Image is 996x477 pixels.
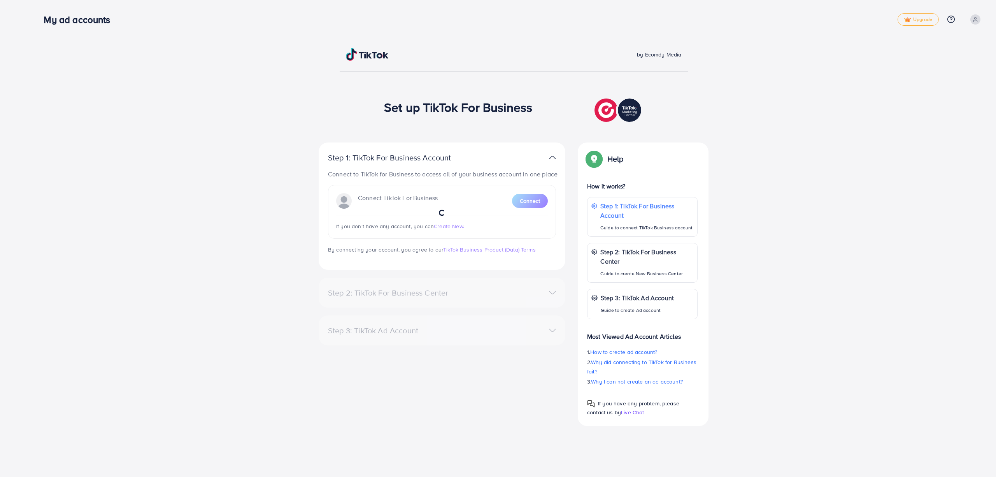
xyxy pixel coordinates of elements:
p: 2. [587,357,698,376]
h1: Set up TikTok For Business [384,100,532,114]
span: Live Chat [621,408,644,416]
p: Guide to connect TikTok Business account [600,223,693,232]
span: How to create ad account? [590,348,657,356]
p: Step 1: TikTok For Business Account [600,201,693,220]
p: 1. [587,347,698,357]
span: If you have any problem, please contact us by [587,400,679,416]
img: TikTok partner [594,97,643,124]
p: How it works? [587,181,698,191]
p: Step 2: TikTok For Business Center [600,247,693,266]
p: Help [607,154,624,164]
a: tickUpgrade [898,13,939,26]
p: 3. [587,377,698,386]
h3: My ad accounts [44,14,116,25]
span: Why did connecting to TikTok for Business fail? [587,358,696,375]
p: Step 1: TikTok For Business Account [328,153,476,162]
img: TikTok [346,48,389,61]
img: tick [904,17,911,23]
img: Popup guide [587,400,595,408]
p: Most Viewed Ad Account Articles [587,326,698,341]
p: Guide to create Ad account [601,306,674,315]
p: Guide to create New Business Center [600,269,693,278]
span: Upgrade [904,17,932,23]
img: TikTok partner [549,152,556,163]
img: Popup guide [587,152,601,166]
p: Step 3: TikTok Ad Account [601,293,674,303]
span: by Ecomdy Media [637,51,681,58]
span: Why I can not create an ad account? [591,378,683,385]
